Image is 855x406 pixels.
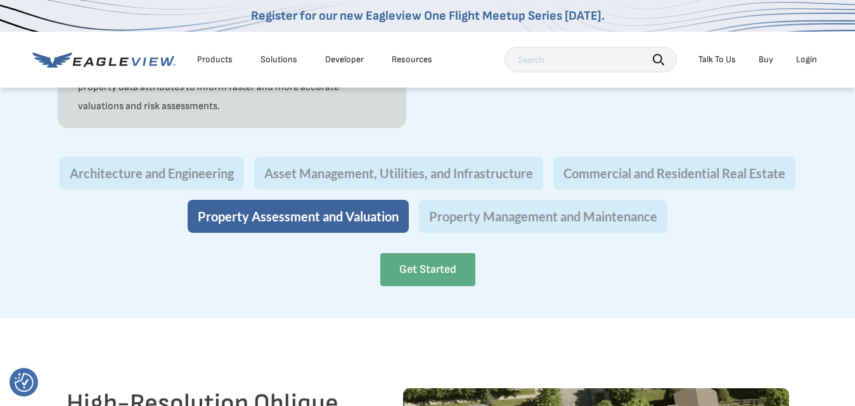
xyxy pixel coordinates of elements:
img: Revisit consent button [15,373,34,392]
a: Buy [759,54,773,65]
div: Products [197,54,233,65]
div: Resources [392,54,432,65]
button: Asset Management, Utilities, and Infrastructure [254,157,543,190]
a: Get Started [380,253,475,286]
p: Leverage a database of more than 3 billion property images and property data attributes to inform... [78,59,386,116]
input: Search [505,47,677,72]
div: Login [796,54,817,65]
button: Commercial and Residential Real Estate [553,157,795,190]
button: Consent Preferences [15,373,34,392]
a: Developer [325,54,364,65]
button: Property Management and Maintenance [419,200,667,233]
button: Architecture and Engineering [60,157,244,190]
div: Talk To Us [698,54,736,65]
a: Register for our new Eagleview One Flight Meetup Series [DATE]. [251,8,605,23]
div: Solutions [260,54,297,65]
